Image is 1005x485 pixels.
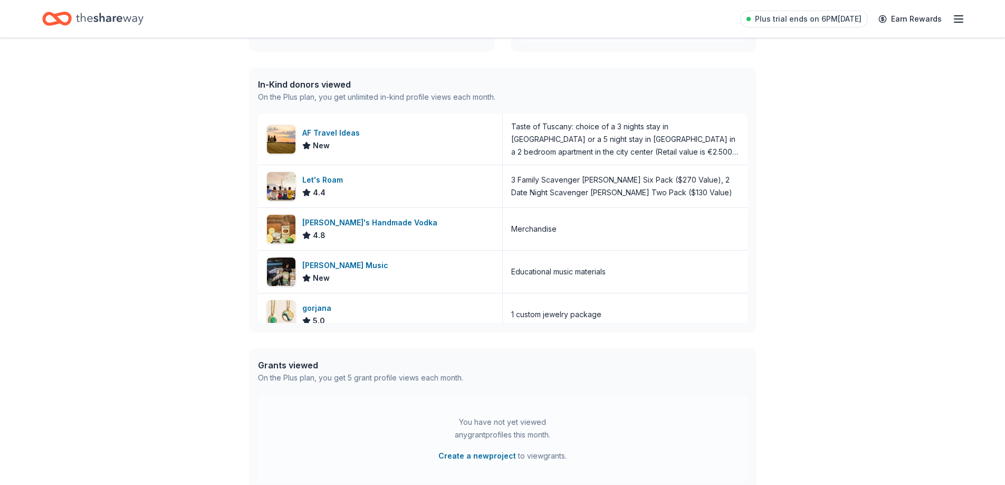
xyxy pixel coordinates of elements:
img: Image for Tito's Handmade Vodka [267,215,295,243]
div: AF Travel Ideas [302,127,364,139]
span: New [313,272,330,284]
a: Home [42,6,143,31]
div: On the Plus plan, you get unlimited in-kind profile views each month. [258,91,495,103]
div: 3 Family Scavenger [PERSON_NAME] Six Pack ($270 Value), 2 Date Night Scavenger [PERSON_NAME] Two ... [511,174,739,199]
div: You have not yet viewed any grant profiles this month. [437,416,569,441]
img: Image for Alfred Music [267,258,295,286]
span: to view grants . [438,450,567,462]
img: Image for gorjana [267,300,295,329]
img: Image for AF Travel Ideas [267,125,295,154]
div: In-Kind donors viewed [258,78,495,91]
a: Earn Rewards [872,9,948,28]
div: Taste of Tuscany: choice of a 3 nights stay in [GEOGRAPHIC_DATA] or a 5 night stay in [GEOGRAPHIC... [511,120,739,158]
div: Merchandise [511,223,557,235]
span: New [313,139,330,152]
a: Plus trial ends on 6PM[DATE] [740,11,868,27]
span: 4.8 [313,229,326,242]
div: gorjana [302,302,336,315]
span: 5.0 [313,315,325,327]
img: Image for Let's Roam [267,172,295,201]
div: [PERSON_NAME]'s Handmade Vodka [302,216,442,229]
span: Plus trial ends on 6PM[DATE] [755,13,862,25]
div: On the Plus plan, you get 5 grant profile views each month. [258,372,463,384]
div: 1 custom jewelry package [511,308,601,321]
div: [PERSON_NAME] Music [302,259,393,272]
div: Let's Roam [302,174,347,186]
div: Grants viewed [258,359,463,372]
button: Create a newproject [438,450,516,462]
div: Educational music materials [511,265,606,278]
span: 4.4 [313,186,326,199]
